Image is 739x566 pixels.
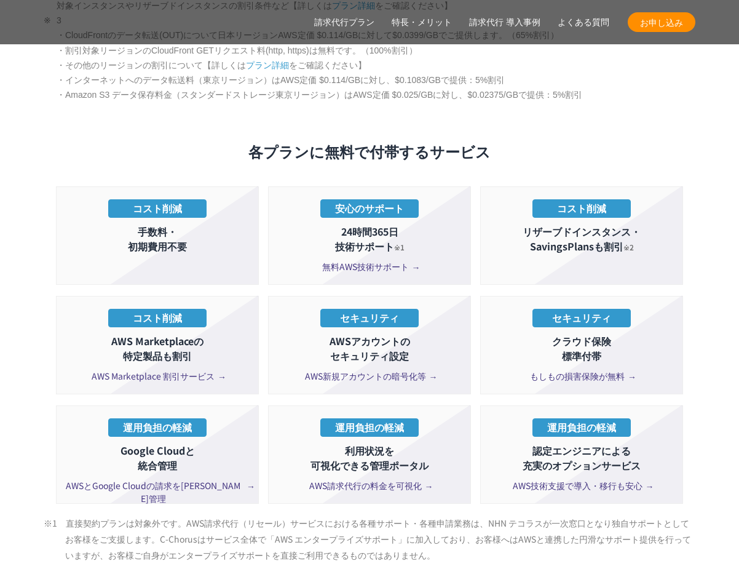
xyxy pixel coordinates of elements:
[275,333,464,363] p: AWSアカウントの セキュリティ設定
[487,224,676,253] p: リザーブドインスタンス・ SavingsPlansも割引
[275,443,464,472] p: 利用状況を 可視化できる管理ポータル
[320,418,419,437] p: 運用負担の軽減
[513,479,651,492] span: AWS技術支援で導入・移行も安心
[628,12,695,32] a: お申し込み
[314,16,374,29] a: 請求代行プラン
[275,370,464,383] a: AWS新規アカウントの暗号化等
[44,13,695,103] li: 3 ・CloudFrontのデータ転送(OUT)について日本リージョンAWS定価 $0.114/GBに対して$0.0399/GBでご提供します。（65%割引） ・割引対象リージョンのCloudF...
[63,443,252,472] p: Google Cloudと 統合管理
[305,370,435,383] span: AWS新規アカウントの暗号化等
[487,479,676,492] a: AWS技術支援で導入・移行も安心
[63,224,252,253] p: 手数料・ 初期費用不要
[275,260,464,273] a: 無料AWS技術サポート
[322,260,417,273] span: 無料AWS技術サポート
[532,199,631,218] p: コスト削減
[63,479,252,505] a: AWSとGoogle Cloudの請求を[PERSON_NAME]管理
[530,370,633,383] span: もしもの損害保険が無料
[469,16,540,29] a: 請求代行 導入事例
[628,16,695,29] span: お申し込み
[558,16,609,29] a: よくある質問
[108,199,207,218] p: コスト削減
[246,60,289,70] a: プラン詳細
[108,309,207,327] p: コスト削減
[394,242,405,252] span: ※1
[275,479,464,492] a: AWS請求代行の料金を可視化
[275,224,464,253] p: 24時間365日 技術サポート
[487,333,676,363] p: クラウド保険 標準付帯
[63,333,252,363] p: AWS Marketplaceの 特定製品も割引
[320,199,419,218] p: 安心のサポート
[108,418,207,437] p: 運用負担の軽減
[320,309,419,327] p: セキュリティ
[392,16,452,29] a: 特長・メリット
[332,1,375,10] a: プラン詳細
[487,443,676,472] p: 認定エンジニアによる 充実のオプションサービス
[92,370,223,383] span: AWS Marketplace 割引サービス
[65,515,695,563] li: ※1 直接契約プランは対象外です。AWS請求代行（リセール）サービスにおける各種サポート・各種申請業務は、NHN テコラスが一次窓口となり独自サポートとしてお客様をご支援します。C-Chorus...
[56,141,683,162] h3: 各プランに無料で付帯するサービス
[63,370,252,383] a: AWS Marketplace 割引サービス
[487,370,676,383] a: もしもの損害保険が無料
[532,309,631,327] p: セキュリティ
[623,242,634,252] span: ※2
[309,479,430,492] span: AWS請求代行の料金を可視化
[532,418,631,437] p: 運用負担の軽減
